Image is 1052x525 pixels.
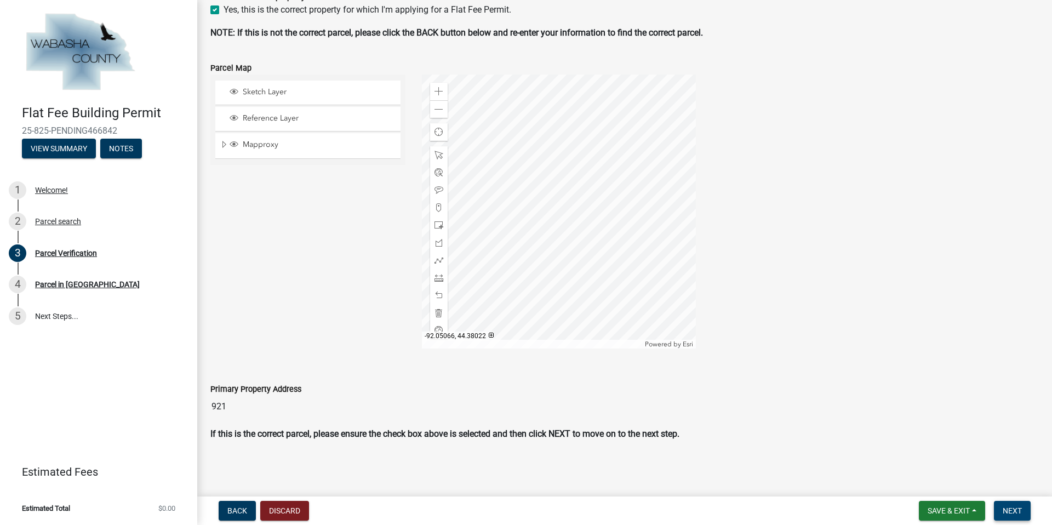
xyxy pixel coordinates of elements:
[228,87,397,98] div: Sketch Layer
[35,218,81,225] div: Parcel search
[227,506,247,515] span: Back
[100,139,142,158] button: Notes
[22,125,175,136] span: 25-825-PENDING466842
[994,501,1031,521] button: Next
[220,140,228,151] span: Expand
[22,139,96,158] button: View Summary
[9,461,180,483] a: Estimated Fees
[240,140,397,150] span: Mapproxy
[215,81,401,105] li: Sketch Layer
[430,100,448,118] div: Zoom out
[215,133,401,158] li: Mapproxy
[430,123,448,141] div: Find my location
[22,145,96,153] wm-modal-confirm: Summary
[919,501,985,521] button: Save & Exit
[35,186,68,194] div: Welcome!
[35,281,140,288] div: Parcel in [GEOGRAPHIC_DATA]
[210,429,679,439] strong: If this is the correct parcel, please ensure the check box above is selected and then click NEXT ...
[9,244,26,262] div: 3
[240,113,397,123] span: Reference Layer
[219,501,256,521] button: Back
[683,340,693,348] a: Esri
[22,105,188,121] h4: Flat Fee Building Permit
[100,145,142,153] wm-modal-confirm: Notes
[228,140,397,151] div: Mapproxy
[215,107,401,132] li: Reference Layer
[214,78,402,162] ul: Layer List
[210,65,251,72] label: Parcel Map
[228,113,397,124] div: Reference Layer
[22,505,70,512] span: Estimated Total
[430,83,448,100] div: Zoom in
[210,386,301,393] label: Primary Property Address
[928,506,970,515] span: Save & Exit
[9,276,26,293] div: 4
[224,3,511,16] label: Yes, this is the correct property for which I'm applying for a Flat Fee Permit.
[9,307,26,325] div: 5
[22,12,138,94] img: Wabasha County, Minnesota
[9,181,26,199] div: 1
[240,87,397,97] span: Sketch Layer
[210,27,703,38] strong: NOTE: If this is not the correct parcel, please click the BACK button below and re-enter your inf...
[1003,506,1022,515] span: Next
[260,501,309,521] button: Discard
[9,213,26,230] div: 2
[642,340,696,349] div: Powered by
[35,249,97,257] div: Parcel Verification
[158,505,175,512] span: $0.00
